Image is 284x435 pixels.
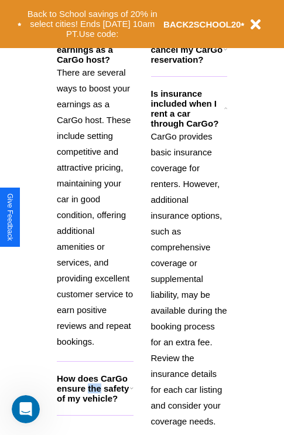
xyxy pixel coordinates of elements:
[6,193,14,241] div: Give Feedback
[12,395,40,423] iframe: Intercom live chat
[57,373,130,403] h3: How does CarGo ensure the safety of my vehicle?
[163,19,241,29] b: BACK2SCHOOL20
[57,64,134,349] p: There are several ways to boost your earnings as a CarGo host. These include setting competitive ...
[151,35,224,64] h3: Can I modify or cancel my CarGo reservation?
[151,128,228,429] p: CarGo provides basic insurance coverage for renters. However, additional insurance options, such ...
[151,89,224,128] h3: Is insurance included when I rent a car through CarGo?
[22,6,163,42] button: Back to School savings of 20% in select cities! Ends [DATE] 10am PT.Use code:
